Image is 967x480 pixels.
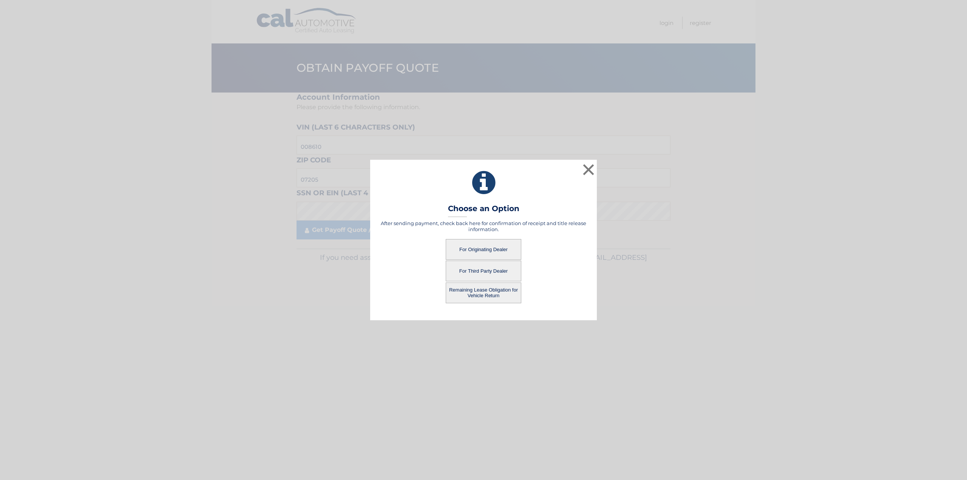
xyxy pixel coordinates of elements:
button: × [581,162,596,177]
button: Remaining Lease Obligation for Vehicle Return [446,282,521,303]
h5: After sending payment, check back here for confirmation of receipt and title release information. [380,220,587,232]
button: For Third Party Dealer [446,261,521,281]
button: For Originating Dealer [446,239,521,260]
h3: Choose an Option [448,204,519,217]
